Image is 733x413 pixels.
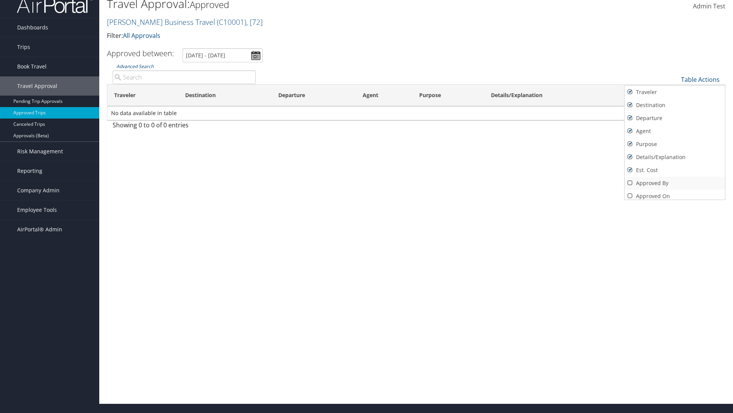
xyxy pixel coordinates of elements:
span: Book Travel [17,57,47,76]
a: Purpose [625,138,725,151]
span: Employee Tools [17,200,57,220]
a: Details/Explanation [625,151,725,164]
a: Agent [625,125,725,138]
a: Destination [625,99,725,112]
span: Dashboards [17,18,48,37]
span: AirPortal® Admin [17,220,62,239]
a: Traveler [625,86,725,99]
a: Approved On [625,190,725,203]
a: Est. Cost [625,164,725,177]
span: Travel Approval [17,76,57,96]
a: Departure [625,112,725,125]
a: Approved By [625,177,725,190]
span: Reporting [17,161,42,180]
span: Company Admin [17,181,60,200]
span: Risk Management [17,142,63,161]
span: Trips [17,37,30,57]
